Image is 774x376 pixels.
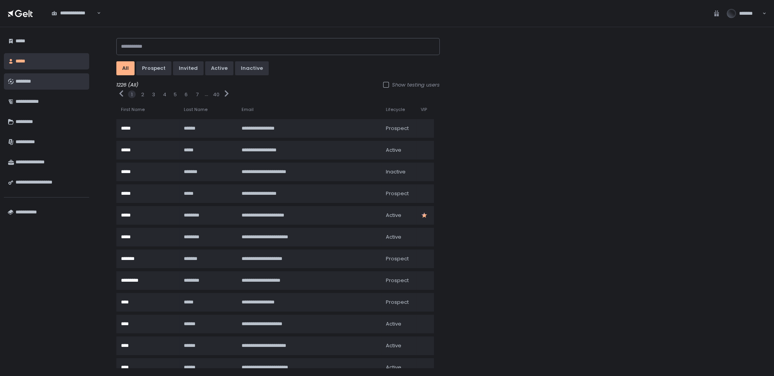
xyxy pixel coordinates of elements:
[211,65,228,72] div: active
[163,91,166,98] button: 4
[179,65,198,72] div: invited
[131,91,133,98] button: 1
[173,61,204,75] button: invited
[386,364,401,371] span: active
[235,61,269,75] button: inactive
[116,81,440,88] div: 1226 (All)
[421,107,427,113] span: VIP
[47,5,101,21] div: Search for option
[386,125,409,132] span: prospect
[185,91,188,98] button: 6
[241,65,263,72] div: inactive
[116,61,135,75] button: All
[121,107,145,113] span: First Name
[386,255,409,262] span: prospect
[136,61,171,75] button: prospect
[386,321,401,327] span: active
[386,277,409,284] span: prospect
[196,91,199,98] button: 7
[386,190,409,197] span: prospect
[386,342,401,349] span: active
[152,91,155,98] button: 3
[122,65,129,72] div: All
[184,107,207,113] span: Last Name
[386,212,401,219] span: active
[242,107,254,113] span: Email
[52,17,96,24] input: Search for option
[386,299,409,306] span: prospect
[174,91,177,98] button: 5
[205,61,233,75] button: active
[213,91,219,98] button: 40
[142,65,166,72] div: prospect
[386,147,401,154] span: active
[141,91,144,98] button: 2
[386,168,406,175] span: inactive
[205,91,208,98] div: ...
[386,234,401,241] span: active
[386,107,405,113] span: Lifecycle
